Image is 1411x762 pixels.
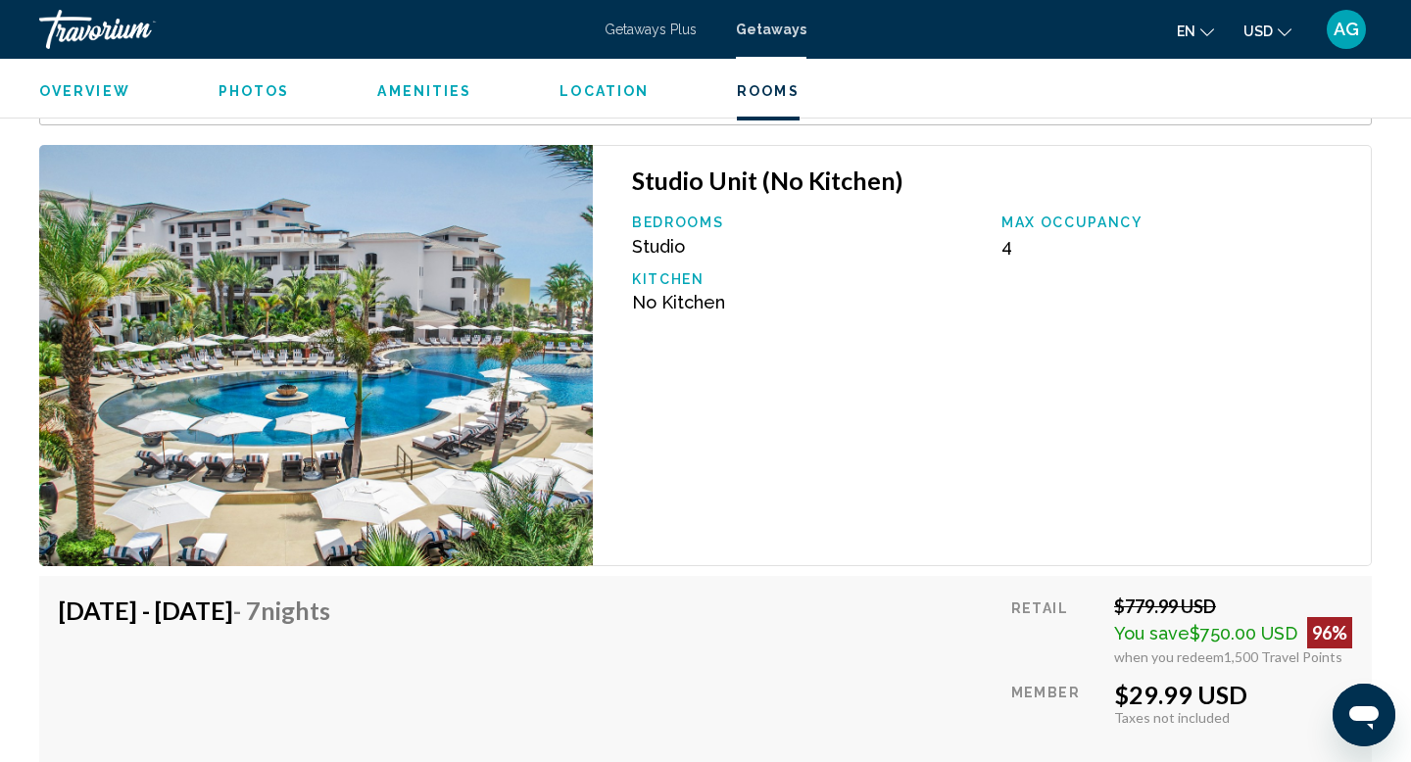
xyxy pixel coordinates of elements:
[632,271,982,287] p: Kitchen
[377,83,471,99] span: Amenities
[1190,623,1297,643] span: $750.00 USD
[39,145,593,566] img: RF29E02X.jpg
[219,82,290,100] button: Photos
[1114,648,1224,665] span: when you redeem
[1333,684,1395,746] iframe: Button to launch messaging window
[1114,709,1230,726] span: Taxes not included
[560,82,649,100] button: Location
[1243,24,1273,39] span: USD
[1177,17,1214,45] button: Change language
[1321,9,1372,50] button: User Menu
[1224,648,1342,665] span: 1,500 Travel Points
[1177,24,1195,39] span: en
[737,83,800,99] span: Rooms
[219,83,290,99] span: Photos
[1001,236,1012,257] span: 4
[261,595,330,625] span: Nights
[1114,623,1190,643] span: You save
[39,82,130,100] button: Overview
[1001,214,1351,230] p: Max Occupancy
[1114,680,1352,709] div: $29.99 USD
[632,292,725,312] span: No Kitchen
[632,214,982,230] p: Bedrooms
[233,595,330,625] span: - 7
[377,82,471,100] button: Amenities
[632,166,1351,195] h3: Studio Unit (No Kitchen)
[605,22,697,37] a: Getaways Plus
[39,83,130,99] span: Overview
[1307,617,1352,648] div: 96%
[736,22,806,37] a: Getaways
[59,595,330,625] h4: [DATE] - [DATE]
[1334,20,1359,39] span: AG
[560,83,649,99] span: Location
[1243,17,1291,45] button: Change currency
[1114,595,1352,617] div: $779.99 USD
[1011,595,1099,665] div: Retail
[737,82,800,100] button: Rooms
[39,10,585,49] a: Travorium
[632,236,685,257] span: Studio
